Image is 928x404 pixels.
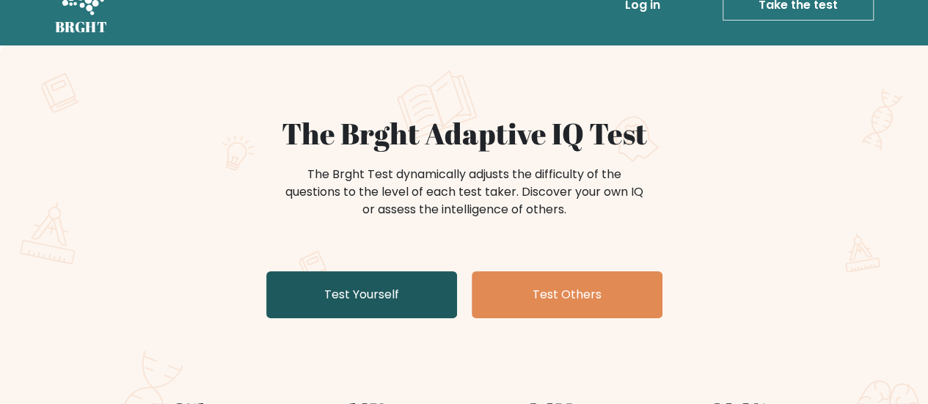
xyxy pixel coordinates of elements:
h5: BRGHT [55,18,108,36]
h1: The Brght Adaptive IQ Test [106,116,822,151]
div: The Brght Test dynamically adjusts the difficulty of the questions to the level of each test take... [281,166,648,218]
a: Test Others [472,271,662,318]
a: Test Yourself [266,271,457,318]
